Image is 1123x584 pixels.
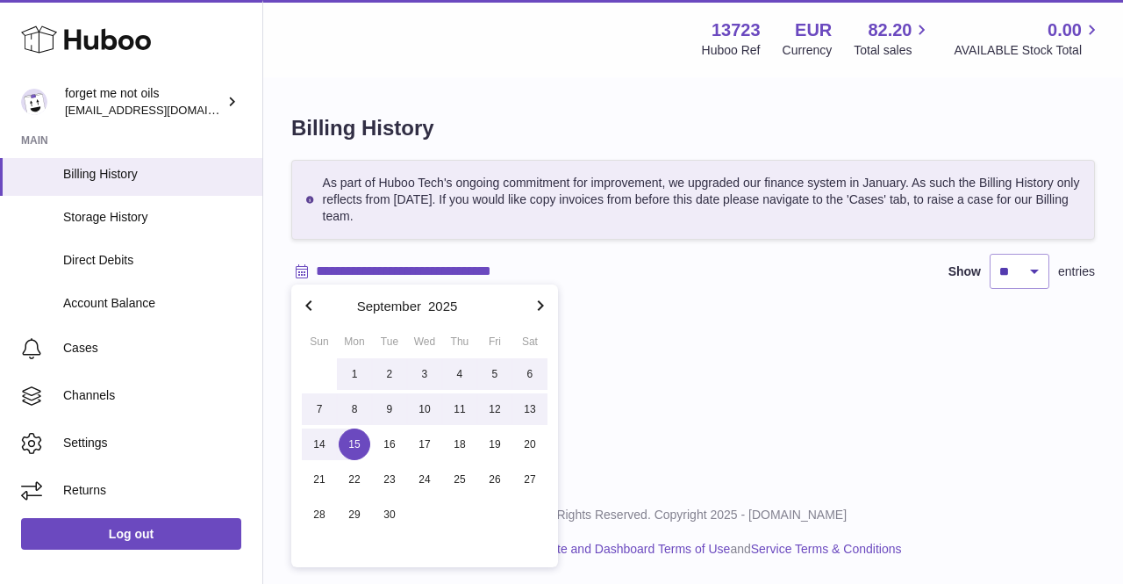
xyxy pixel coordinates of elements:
[409,358,440,390] span: 3
[512,392,547,427] button: 13
[477,334,512,350] div: Fri
[479,358,511,390] span: 5
[374,499,405,530] span: 30
[337,392,372,427] button: 8
[374,358,405,390] span: 2
[291,160,1095,240] div: As part of Huboo Tech's ongoing commitment for improvement, we upgraded our finance system in Jan...
[63,295,249,312] span: Account Balance
[514,358,546,390] span: 6
[65,103,258,117] span: [EMAIL_ADDRESS][DOMAIN_NAME]
[514,464,546,495] span: 27
[702,42,761,59] div: Huboo Ref
[63,166,249,183] span: Billing History
[407,462,442,497] button: 24
[517,541,901,558] li: and
[868,18,912,42] span: 82.20
[63,340,249,357] span: Cases
[477,357,512,392] button: 5
[442,462,477,497] button: 25
[442,392,477,427] button: 11
[372,357,407,392] button: 2
[409,464,440,495] span: 24
[477,427,512,462] button: 19
[444,429,476,460] span: 18
[63,252,249,269] span: Direct Debits
[1058,263,1095,280] span: entries
[523,542,730,556] a: Website and Dashboard Terms of Use
[477,462,512,497] button: 26
[428,299,457,313] button: 2025
[65,85,223,119] div: forget me not oils
[1048,18,1082,42] span: 0.00
[374,429,405,460] span: 16
[337,462,372,497] button: 22
[374,393,405,425] span: 9
[339,358,370,390] span: 1
[442,357,477,392] button: 4
[372,427,407,462] button: 16
[407,392,442,427] button: 10
[302,334,337,350] div: Sun
[302,427,337,462] button: 14
[21,518,241,550] a: Log out
[339,464,370,495] span: 22
[291,114,1095,142] h1: Billing History
[337,497,372,532] button: 29
[712,18,761,42] strong: 13723
[63,435,249,451] span: Settings
[304,393,335,425] span: 7
[444,393,476,425] span: 11
[407,357,442,392] button: 3
[854,42,932,59] span: Total sales
[337,427,372,462] button: 15
[339,393,370,425] span: 8
[409,429,440,460] span: 17
[372,497,407,532] button: 30
[63,482,249,499] span: Returns
[512,427,547,462] button: 20
[407,427,442,462] button: 17
[304,499,335,530] span: 28
[514,429,546,460] span: 20
[357,299,421,313] button: September
[442,427,477,462] button: 18
[339,429,370,460] span: 15
[854,18,932,59] a: 82.20 Total sales
[304,464,335,495] span: 21
[372,462,407,497] button: 23
[512,334,547,350] div: Sat
[954,42,1102,59] span: AVAILABLE Stock Total
[372,392,407,427] button: 9
[512,357,547,392] button: 6
[444,358,476,390] span: 4
[514,393,546,425] span: 13
[339,499,370,530] span: 29
[409,393,440,425] span: 10
[302,462,337,497] button: 21
[948,263,981,280] label: Show
[479,464,511,495] span: 26
[372,334,407,350] div: Tue
[337,334,372,350] div: Mon
[751,542,902,556] a: Service Terms & Conditions
[783,42,833,59] div: Currency
[374,464,405,495] span: 23
[277,507,1109,523] p: All Rights Reserved. Copyright 2025 - [DOMAIN_NAME]
[444,464,476,495] span: 25
[63,209,249,226] span: Storage History
[479,429,511,460] span: 19
[795,18,832,42] strong: EUR
[21,89,47,115] img: forgetmenothf@gmail.com
[302,392,337,427] button: 7
[304,429,335,460] span: 14
[442,334,477,350] div: Thu
[954,18,1102,59] a: 0.00 AVAILABLE Stock Total
[63,387,249,404] span: Channels
[512,462,547,497] button: 27
[479,393,511,425] span: 12
[477,392,512,427] button: 12
[407,334,442,350] div: Wed
[337,357,372,392] button: 1
[302,497,337,532] button: 28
